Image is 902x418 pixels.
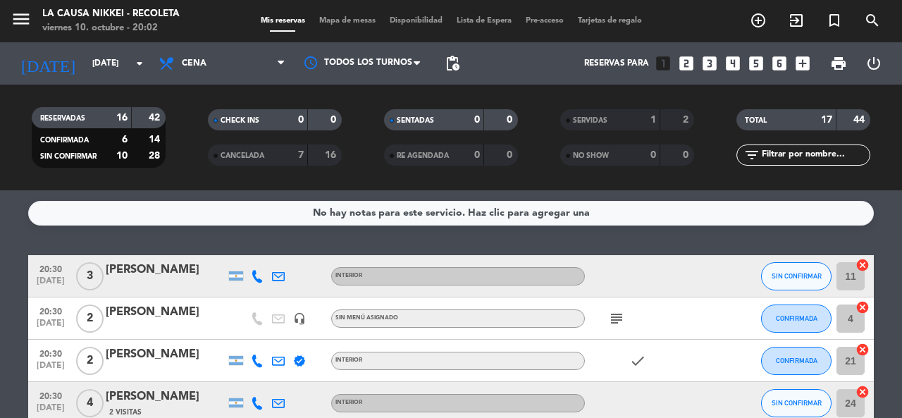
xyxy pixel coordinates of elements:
[788,12,805,29] i: exit_to_app
[33,345,68,361] span: 20:30
[42,21,180,35] div: viernes 10. octubre - 20:02
[182,59,206,68] span: Cena
[571,17,649,25] span: Tarjetas de regalo
[335,273,362,278] span: INTERIOR
[776,357,817,364] span: CONFIRMADA
[826,12,843,29] i: turned_in_not
[76,262,104,290] span: 3
[608,310,625,327] i: subject
[864,12,881,29] i: search
[76,305,104,333] span: 2
[397,117,434,124] span: SENTADAS
[573,152,609,159] span: NO SHOW
[830,55,847,72] span: print
[629,352,646,369] i: check
[335,357,362,363] span: INTERIOR
[293,312,306,325] i: headset_mic
[855,300,870,314] i: cancel
[149,113,163,123] strong: 42
[444,55,461,72] span: pending_actions
[33,260,68,276] span: 20:30
[11,8,32,35] button: menu
[507,115,515,125] strong: 0
[677,54,696,73] i: looks_two
[116,151,128,161] strong: 10
[221,152,264,159] span: CANCELADA
[116,113,128,123] strong: 16
[122,135,128,145] strong: 6
[149,151,163,161] strong: 28
[325,150,339,160] strong: 16
[33,302,68,319] span: 20:30
[772,399,822,407] span: SIN CONFIRMAR
[109,407,142,418] span: 2 Visitas
[573,117,607,124] span: SERVIDAS
[793,54,812,73] i: add_box
[298,150,304,160] strong: 7
[335,315,398,321] span: Sin menú asignado
[747,54,765,73] i: looks_5
[761,347,832,375] button: CONFIRMADA
[33,319,68,335] span: [DATE]
[40,137,89,144] span: CONFIRMADA
[821,115,832,125] strong: 17
[745,117,767,124] span: TOTAL
[397,152,449,159] span: RE AGENDADA
[383,17,450,25] span: Disponibilidad
[776,314,817,322] span: CONFIRMADA
[650,115,656,125] strong: 1
[33,361,68,377] span: [DATE]
[856,42,891,85] div: LOG OUT
[11,8,32,30] i: menu
[507,150,515,160] strong: 0
[865,55,882,72] i: power_settings_new
[683,150,691,160] strong: 0
[772,272,822,280] span: SIN CONFIRMAR
[743,147,760,164] i: filter_list
[770,54,789,73] i: looks_6
[760,147,870,163] input: Filtrar por nombre...
[474,115,480,125] strong: 0
[149,135,163,145] strong: 14
[750,12,767,29] i: add_circle_outline
[76,389,104,417] span: 4
[106,261,225,279] div: [PERSON_NAME]
[298,115,304,125] strong: 0
[33,276,68,293] span: [DATE]
[700,54,719,73] i: looks_3
[106,303,225,321] div: [PERSON_NAME]
[33,387,68,403] span: 20:30
[40,115,85,122] span: RESERVADAS
[254,17,312,25] span: Mis reservas
[42,7,180,21] div: La Causa Nikkei - Recoleta
[761,305,832,333] button: CONFIRMADA
[330,115,339,125] strong: 0
[724,54,742,73] i: looks_4
[76,347,104,375] span: 2
[335,400,362,405] span: INTERIOR
[313,205,590,221] div: No hay notas para este servicio. Haz clic para agregar una
[106,345,225,364] div: [PERSON_NAME]
[450,17,519,25] span: Lista de Espera
[761,262,832,290] button: SIN CONFIRMAR
[106,388,225,406] div: [PERSON_NAME]
[654,54,672,73] i: looks_one
[221,117,259,124] span: CHECK INS
[40,153,97,160] span: SIN CONFIRMAR
[853,115,867,125] strong: 44
[584,59,649,68] span: Reservas para
[855,258,870,272] i: cancel
[650,150,656,160] strong: 0
[519,17,571,25] span: Pre-acceso
[683,115,691,125] strong: 2
[855,343,870,357] i: cancel
[293,355,306,367] i: verified
[312,17,383,25] span: Mapa de mesas
[11,48,85,79] i: [DATE]
[855,385,870,399] i: cancel
[474,150,480,160] strong: 0
[761,389,832,417] button: SIN CONFIRMAR
[131,55,148,72] i: arrow_drop_down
